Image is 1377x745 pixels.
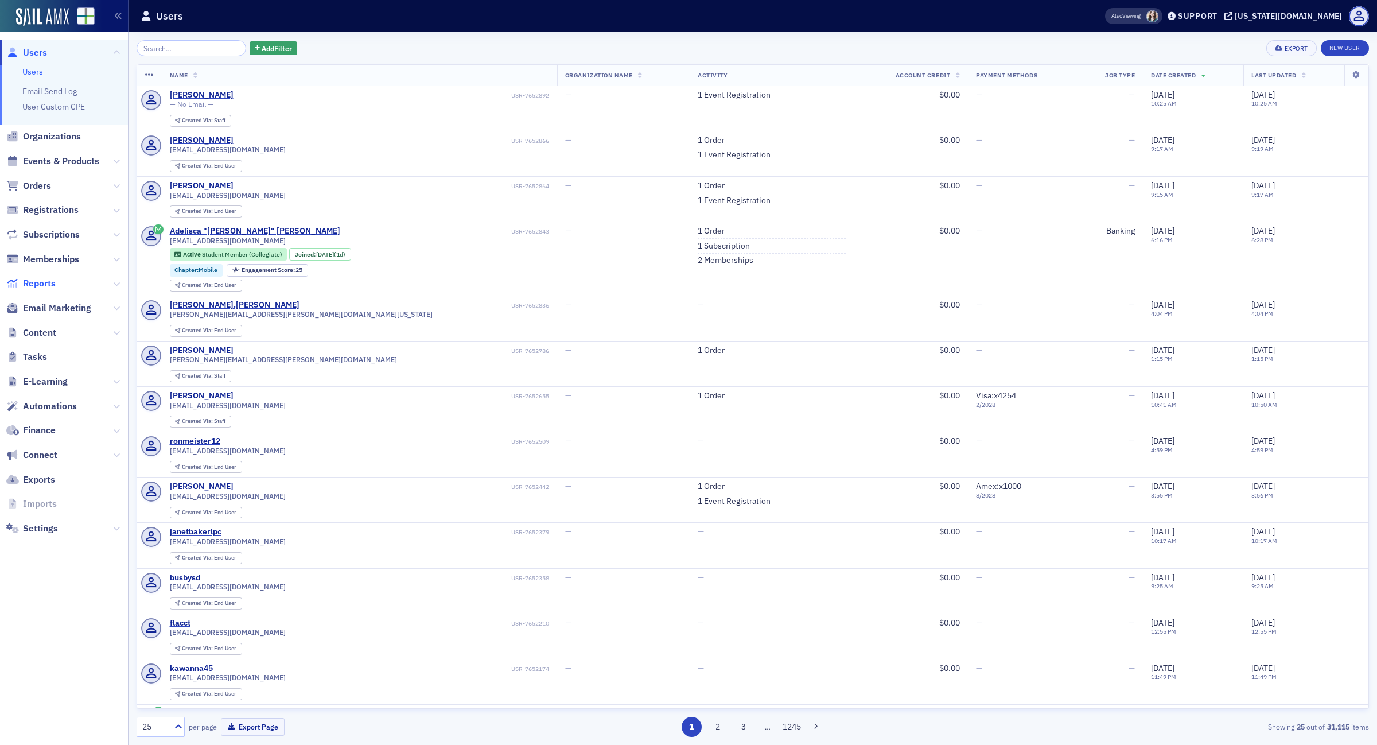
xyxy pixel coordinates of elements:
a: Settings [6,522,58,535]
span: Profile [1349,6,1369,26]
a: Imports [6,498,57,510]
div: Export [1285,45,1308,52]
span: [DATE] [1151,90,1174,100]
div: Created Via: End User [170,280,242,292]
div: Joined: 2025-10-07 00:00:00 [289,248,351,261]
span: — No Email — [170,100,213,108]
div: End User [182,163,236,169]
time: 12:55 PM [1151,627,1176,635]
span: — [698,618,704,628]
div: USR-7652174 [215,665,549,673]
div: USR-7652509 [222,438,549,445]
span: — [1129,135,1135,145]
button: Export [1266,40,1316,56]
a: Events & Products [6,155,99,168]
div: Staff [182,418,225,425]
span: 8 / 2028 [976,492,1069,499]
a: Connect [6,449,57,461]
span: [DATE] [1251,300,1275,310]
span: [DATE] [1251,390,1275,401]
a: [PERSON_NAME] [170,135,234,146]
span: Engagement Score : [242,266,296,274]
span: — [698,572,704,583]
a: User Custom CPE [22,102,85,112]
span: [EMAIL_ADDRESS][DOMAIN_NAME] [170,583,286,591]
span: Tasks [23,351,47,363]
span: — [976,572,982,583]
a: 1 Order [698,181,725,191]
span: [EMAIL_ADDRESS][DOMAIN_NAME] [170,537,286,546]
span: Add Filter [262,43,292,53]
span: [DATE] [1151,300,1174,310]
time: 11:49 PM [1151,673,1176,681]
span: $0.00 [939,572,960,583]
span: Settings [23,522,58,535]
a: 1 Order [698,226,725,236]
a: Exports [6,474,55,486]
span: Last Updated [1251,71,1296,79]
span: [DATE] [1251,345,1275,355]
span: Created Via : [182,554,214,561]
div: busbysd [170,573,200,583]
div: Created Via: End User [170,205,242,218]
span: [DATE] [1251,135,1275,145]
span: Created Via : [182,207,214,215]
span: — [976,526,982,537]
span: Created Via : [182,117,214,124]
span: $0.00 [939,180,960,191]
div: Staff [182,373,225,379]
div: Chapter: [170,264,223,277]
div: Created Via: End User [170,461,242,473]
div: Created Via: Staff [170,115,231,127]
time: 9:17 AM [1151,145,1173,153]
span: Email Marketing [23,302,91,315]
div: Engagement Score: 25 [227,264,308,277]
a: Subscriptions [6,228,80,241]
a: flacct [170,618,190,628]
span: [PERSON_NAME][EMAIL_ADDRESS][PERSON_NAME][DOMAIN_NAME][US_STATE] [170,310,433,319]
span: — [565,90,571,100]
div: 25 [242,267,303,273]
button: Export Page [221,718,285,736]
div: Staff [182,118,225,124]
span: [DATE] [1251,180,1275,191]
span: Exports [23,474,55,486]
a: ronmeister12 [170,436,220,447]
time: 6:28 PM [1251,236,1273,244]
span: [EMAIL_ADDRESS][DOMAIN_NAME] [170,628,286,637]
span: — [1129,180,1135,191]
span: — [698,526,704,537]
span: — [565,390,571,401]
span: — [1129,572,1135,583]
span: — [565,618,571,628]
a: 1 Order [698,346,725,356]
span: [DATE] [1251,572,1275,583]
span: E-Learning [23,375,68,388]
span: [DATE] [1151,180,1174,191]
span: $0.00 [939,618,960,628]
span: [EMAIL_ADDRESS][DOMAIN_NAME] [170,673,286,682]
span: $0.00 [939,390,960,401]
span: [EMAIL_ADDRESS][DOMAIN_NAME] [170,447,286,455]
span: Created Via : [182,645,214,652]
label: per page [189,721,217,732]
span: [EMAIL_ADDRESS][DOMAIN_NAME] [170,492,286,500]
span: 2 / 2028 [976,401,1069,409]
a: Automations [6,400,77,413]
a: [PERSON_NAME] [170,90,234,100]
div: End User [182,555,236,561]
span: — [698,663,704,673]
div: Created Via: End User [170,688,242,700]
a: [PERSON_NAME] [170,482,234,492]
a: Orders [6,180,51,192]
span: [DATE] [1151,526,1174,537]
span: Activity [698,71,728,79]
a: [PERSON_NAME] [170,391,234,401]
span: Created Via : [182,690,214,697]
time: 10:25 AM [1151,99,1177,107]
a: Reports [6,277,56,290]
a: janetbakerlpc [170,527,221,537]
